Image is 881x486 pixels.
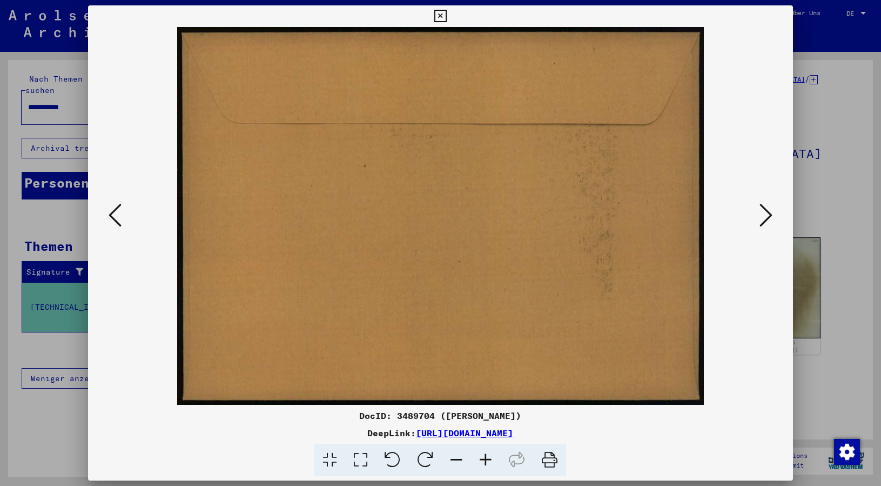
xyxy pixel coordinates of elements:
[88,427,793,440] div: DeepLink:
[833,438,859,464] div: Zustimmung ändern
[88,409,793,422] div: DocID: 3489704 ([PERSON_NAME])
[834,439,860,465] img: Zustimmung ändern
[125,27,756,405] img: 002.jpg
[416,428,513,438] a: [URL][DOMAIN_NAME]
